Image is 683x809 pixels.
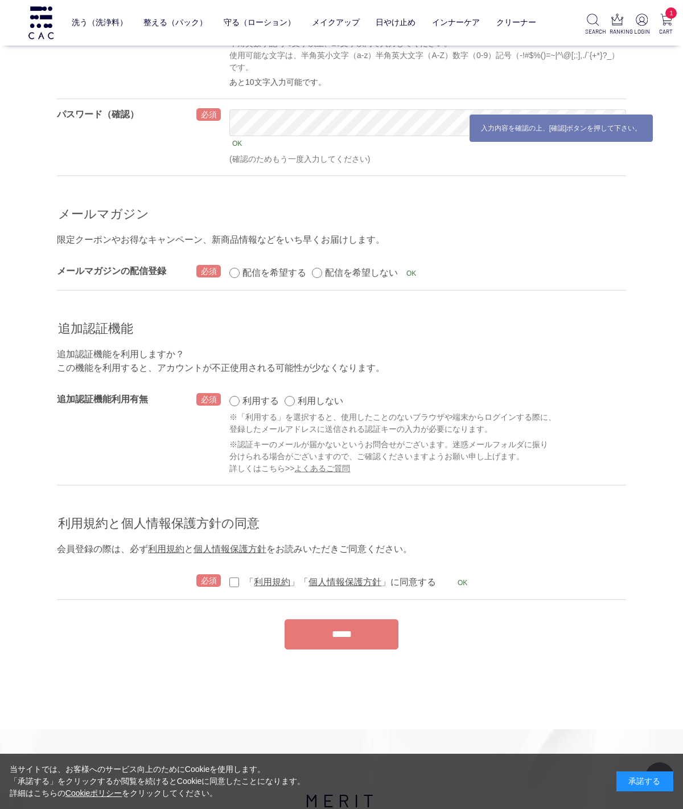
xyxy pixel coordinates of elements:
[57,319,626,341] p: 追加認証機能
[57,542,626,556] p: 会員登録の際は、必ず と をお読みいただきご同意ください。
[65,788,122,798] a: Cookieポリシー
[57,348,626,375] p: 追加認証機能を利用しますか？ この機能を利用すると、アカウントが不正使用される可能性が少なくなります。
[57,205,626,226] p: メールマガジン
[148,544,184,554] a: 利用規約
[57,514,626,536] p: 利用規約と個人情報保護方針の同意
[57,394,148,404] label: 追加認証機能利用有無
[325,268,398,277] label: 配信を希望しない
[659,14,674,36] a: 1 CART
[57,266,166,276] label: メールマガジンの配信登録
[229,137,245,150] div: OK
[229,153,626,165] div: (確認のためもう一度入力してください)
[404,267,419,280] div: OK
[659,27,674,36] p: CART
[57,233,626,247] p: 限定クーポンやお得なキャンペーン、新商品情報などをいち早くお届けします。
[610,27,625,36] p: RANKING
[10,763,306,799] div: 当サイトでは、お客様へのサービス向上のためにCookieを使用します。 「承諾する」をクリックするか閲覧を続けるとCookieに同意したことになります。 詳細はこちらの をクリックしてください。
[376,9,415,36] a: 日やけ止め
[229,411,626,435] div: ※「利用する」を選択すると、使用したことのないブラウザや端末からログインする際に、 登録したメールアドレスに送信される認証キーの入力が必要になります。
[27,6,55,39] img: logo
[496,9,536,36] a: クリーナー
[245,577,436,587] span: 「 」「 」に同意する
[254,577,290,587] a: 利用規約
[242,268,306,277] label: 配信を希望する
[469,114,654,142] div: 入力内容を確認の上、[確認]ボタンを押して下さい。
[229,439,626,475] div: ※認証キーのメールが届かないというお問合せがございます。迷惑メールフォルダに振り 分けられる場合がございますので、ご確認くださいますようお願い申し上げます。 詳しくはこちら>>
[229,76,626,88] div: あと10文字入力可能です。
[308,577,381,587] a: 個人情報保護方針
[585,27,600,36] p: SEARCH
[610,14,625,36] a: RANKING
[616,771,673,791] div: 承諾する
[634,14,649,36] a: LOGIN
[312,9,360,36] a: メイクアップ
[455,576,470,590] div: OK
[634,27,649,36] p: LOGIN
[224,9,295,36] a: 守る（ローション）
[432,9,480,36] a: インナーケア
[585,14,600,36] a: SEARCH
[242,396,279,406] label: 利用する
[294,464,350,473] a: よくあるご質問
[57,109,139,119] label: パスワード（確認）
[298,396,343,406] label: 利用しない
[143,9,207,36] a: 整える（パック）
[72,9,127,36] a: 洗う（洗浄料）
[194,544,266,554] a: 個人情報保護方針
[665,7,677,19] span: 1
